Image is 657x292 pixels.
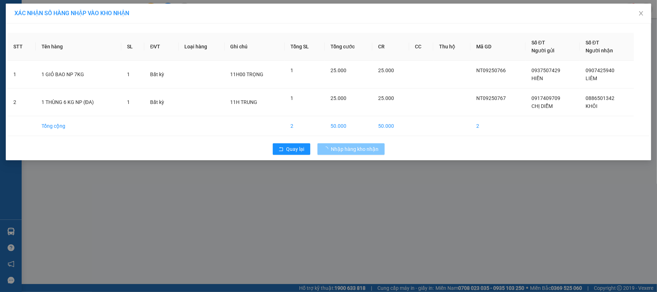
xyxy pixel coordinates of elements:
span: HIỀN [531,75,543,81]
th: Tổng SL [285,33,325,61]
span: 11H00 TRỌNG [231,71,264,77]
span: 0917409709 [531,95,560,101]
th: SL [121,33,144,61]
span: 25.000 [330,95,346,101]
span: Người nhận [586,48,613,53]
span: 0886501342 [586,95,614,101]
span: CHỊ DIỄM [531,103,553,109]
span: rollback [279,147,284,152]
td: 50.000 [325,116,373,136]
span: Số ĐT [531,40,545,45]
th: Tên hàng [36,33,121,61]
td: 2 [285,116,325,136]
span: Nhập hàng kho nhận [331,145,379,153]
span: Quay lại [286,145,305,153]
span: 1 [127,99,130,105]
span: XÁC NHẬN SỐ HÀNG NHẬP VÀO KHO NHẬN [14,10,129,17]
th: Loại hàng [179,33,224,61]
th: CC [409,33,433,61]
th: Thu hộ [433,33,470,61]
span: 0937507429 [531,67,560,73]
td: Bất kỳ [144,61,179,88]
span: NT09250767 [476,95,506,101]
td: Tổng cộng [36,116,121,136]
td: 2 [8,88,36,116]
td: 1 THÙNG 6 KG NP (ĐA) [36,88,121,116]
span: LIÊM [586,75,597,81]
span: 1 [127,71,130,77]
td: 1 GIỎ BAO NP 7KG [36,61,121,88]
span: 25.000 [330,67,346,73]
td: 1 [8,61,36,88]
td: 50.000 [372,116,409,136]
th: Ghi chú [225,33,285,61]
th: Tổng cước [325,33,373,61]
span: KHÔI [586,103,597,109]
span: 1 [290,95,293,101]
span: 25.000 [378,95,394,101]
button: Nhập hàng kho nhận [317,143,385,155]
span: Người gửi [531,48,555,53]
span: 1 [290,67,293,73]
span: loading [323,147,331,152]
span: 25.000 [378,67,394,73]
span: close [638,10,644,16]
th: CR [372,33,409,61]
button: Close [631,4,651,24]
span: 11H TRUNG [231,99,258,105]
td: Bất kỳ [144,88,179,116]
th: ĐVT [144,33,179,61]
button: rollbackQuay lại [273,143,310,155]
th: Mã GD [470,33,526,61]
span: Số ĐT [586,40,599,45]
th: STT [8,33,36,61]
td: 2 [470,116,526,136]
span: NT09250766 [476,67,506,73]
span: 0907425940 [586,67,614,73]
